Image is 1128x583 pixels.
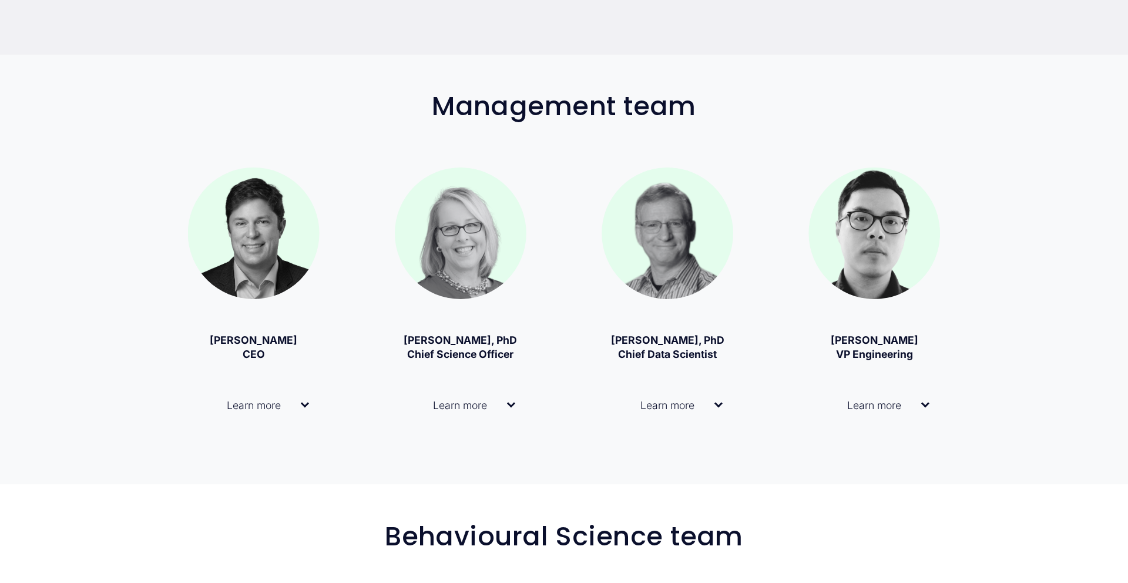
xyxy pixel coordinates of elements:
span: Learn more [819,399,921,411]
strong: [PERSON_NAME] VP Engineering [831,334,918,361]
button: Learn more [808,381,940,429]
button: Learn more [188,381,320,429]
span: Learn more [612,399,714,411]
h2: Management team [153,92,975,121]
span: Learn more [405,399,507,411]
h2: Behavioural Science team [257,522,871,551]
strong: [PERSON_NAME], PhD Chief Science Officer [404,334,517,361]
button: Learn more [395,381,526,429]
strong: [PERSON_NAME] CEO [210,334,297,361]
span: Learn more [199,399,301,411]
strong: [PERSON_NAME], PhD Chief Data Scientist [611,334,724,361]
button: Learn more [602,381,733,429]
